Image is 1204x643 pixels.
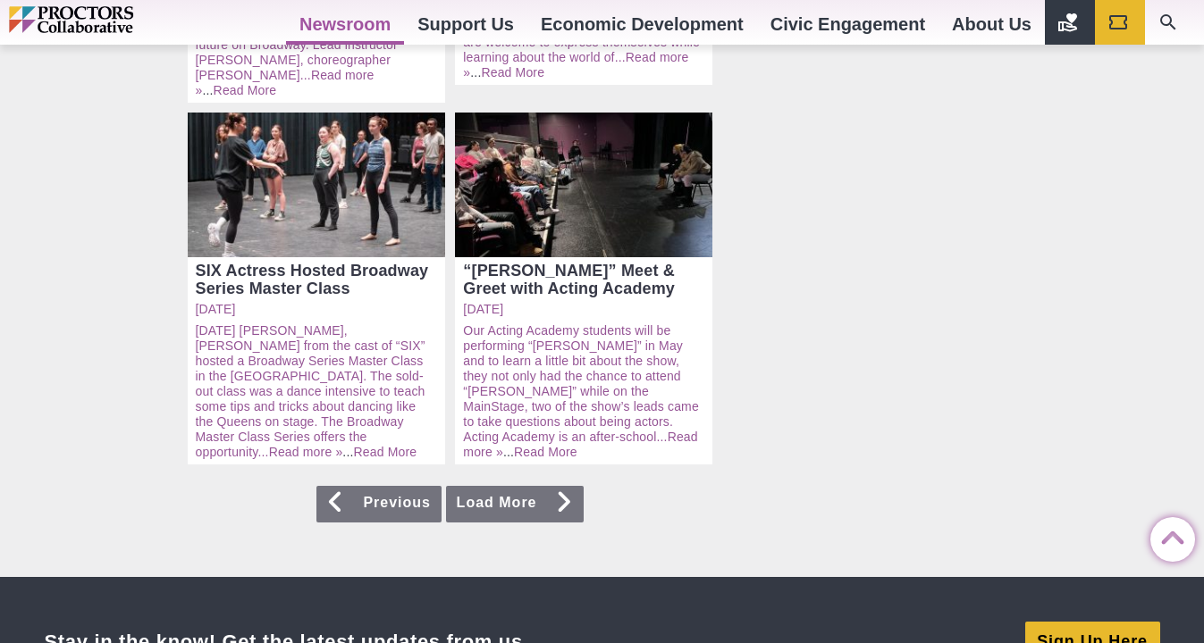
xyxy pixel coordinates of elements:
[481,65,544,79] a: Read More
[269,445,343,459] a: Read more »
[463,262,704,297] a: “[PERSON_NAME]” Meet & Greet with Acting Academy
[196,323,425,459] a: [DATE] [PERSON_NAME], [PERSON_NAME] from the cast of “SIX” hosted a Broadway Series Master Class ...
[196,323,437,460] p: ...
[463,430,697,459] a: Read more »
[1150,518,1186,554] a: Back to Top
[9,6,210,33] img: Proctors logo
[463,323,699,444] a: Our Acting Academy students will be performing “[PERSON_NAME]” in May and to learn a little bit a...
[514,445,577,459] a: Read More
[196,68,375,97] a: Read more »
[463,302,704,317] a: [DATE]
[463,50,688,79] a: Read more »
[463,323,704,460] p: ...
[196,302,437,317] a: [DATE]
[196,262,437,297] a: SIX Actress Hosted Broadway Series Master Class
[354,445,417,459] a: Read More
[316,486,442,522] a: Previous
[214,83,277,97] a: Read More
[446,486,584,522] a: Load More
